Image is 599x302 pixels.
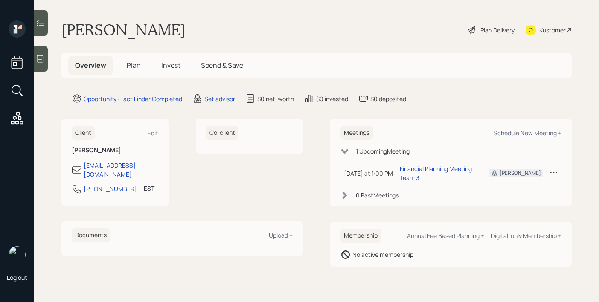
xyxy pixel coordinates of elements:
[494,129,561,137] div: Schedule New Meeting +
[84,161,158,179] div: [EMAIL_ADDRESS][DOMAIN_NAME]
[344,169,393,178] div: [DATE] at 1:00 PM
[75,61,106,70] span: Overview
[269,231,293,239] div: Upload +
[72,126,95,140] h6: Client
[72,228,110,242] h6: Documents
[480,26,515,35] div: Plan Delivery
[340,126,373,140] h6: Meetings
[7,273,27,282] div: Log out
[340,229,381,243] h6: Membership
[84,184,137,193] div: [PHONE_NUMBER]
[127,61,141,70] span: Plan
[356,147,410,156] div: 1 Upcoming Meeting
[84,94,182,103] div: Opportunity · Fact Finder Completed
[316,94,348,103] div: $0 invested
[148,129,158,137] div: Edit
[356,191,399,200] div: 0 Past Meeting s
[61,20,186,39] h1: [PERSON_NAME]
[407,232,484,240] div: Annual Fee Based Planning +
[204,94,235,103] div: Set advisor
[72,147,158,154] h6: [PERSON_NAME]
[539,26,566,35] div: Kustomer
[500,169,541,177] div: [PERSON_NAME]
[206,126,238,140] h6: Co-client
[9,246,26,263] img: robby-grisanti-headshot.png
[352,250,413,259] div: No active membership
[161,61,180,70] span: Invest
[370,94,406,103] div: $0 deposited
[400,164,476,182] div: Financial Planning Meeting - Team 3
[201,61,243,70] span: Spend & Save
[257,94,294,103] div: $0 net-worth
[144,184,154,193] div: EST
[491,232,561,240] div: Digital-only Membership +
